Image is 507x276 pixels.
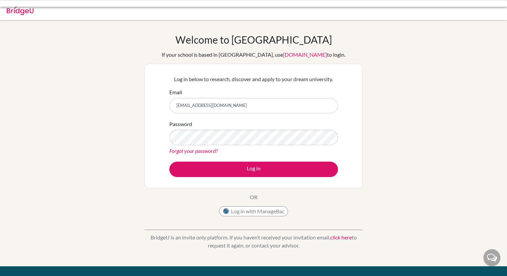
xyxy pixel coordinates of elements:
button: Log in [169,162,338,177]
a: click here [330,234,352,240]
button: Log in with ManageBac [219,206,288,216]
label: Email [169,88,182,96]
p: Log in below to research, discover and apply to your dream university. [169,75,338,83]
p: OR [250,193,258,201]
a: Forgot your password? [169,148,218,154]
div: If your school is based in [GEOGRAPHIC_DATA], use to login. [162,51,345,59]
h1: Welcome to [GEOGRAPHIC_DATA] [175,34,332,46]
a: [DOMAIN_NAME] [283,51,327,58]
div: Invalid email or password. [59,5,347,13]
img: Bridge-U [7,4,34,15]
label: Password [169,120,192,128]
p: BridgeU is an invite only platform. If you haven’t received your invitation email, to request it ... [145,233,362,250]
